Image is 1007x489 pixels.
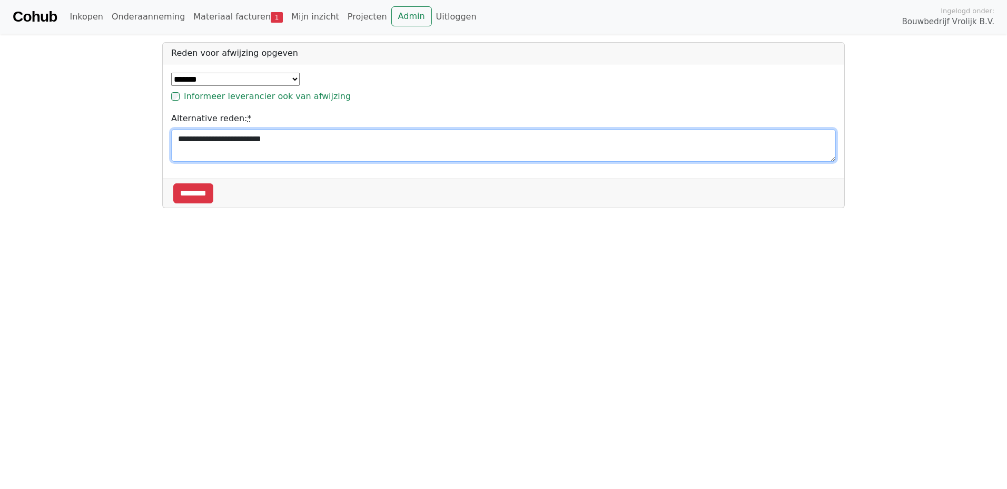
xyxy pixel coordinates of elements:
a: Cohub [13,4,57,30]
span: 1 [271,12,283,23]
a: Projecten [343,6,391,27]
span: Bouwbedrijf Vrolijk B.V. [902,16,994,28]
a: Mijn inzicht [287,6,343,27]
a: Inkopen [65,6,107,27]
label: Alternative reden: [171,112,251,125]
a: Admin [391,6,432,26]
label: Informeer leverancier ook van afwijzing [184,90,351,103]
a: Uitloggen [432,6,481,27]
a: Onderaanneming [107,6,189,27]
div: Reden voor afwijzing opgeven [163,43,844,64]
a: Materiaal facturen1 [189,6,287,27]
span: Ingelogd onder: [941,6,994,16]
abbr: required [247,113,251,123]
